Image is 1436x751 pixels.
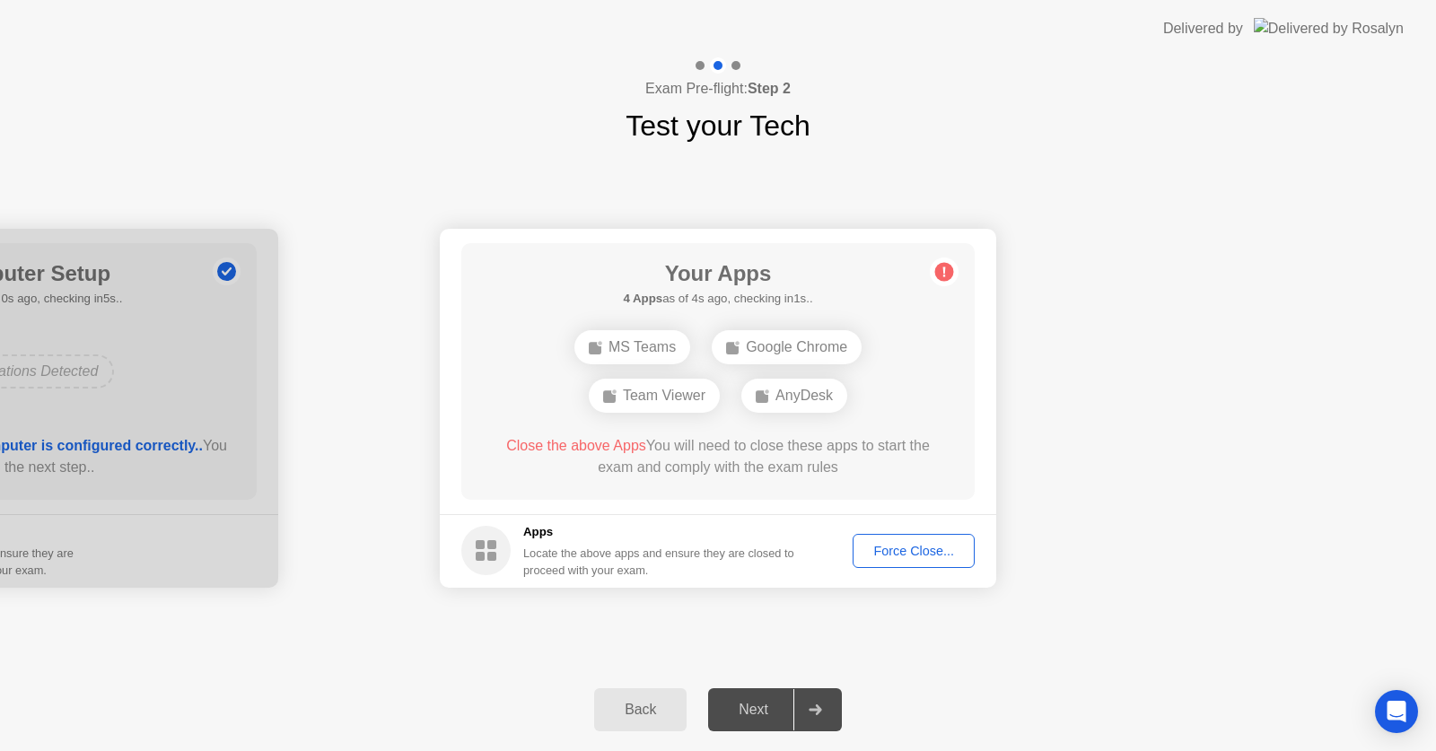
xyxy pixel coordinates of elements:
div: You will need to close these apps to start the exam and comply with the exam rules [487,435,950,478]
div: Team Viewer [589,379,720,413]
div: Open Intercom Messenger [1375,690,1418,733]
div: Back [600,702,681,718]
div: Next [714,702,793,718]
h1: Your Apps [623,258,812,290]
h5: as of 4s ago, checking in1s.. [623,290,812,308]
h1: Test your Tech [626,104,810,147]
img: Delivered by Rosalyn [1254,18,1404,39]
b: 4 Apps [623,292,662,305]
div: Locate the above apps and ensure they are closed to proceed with your exam. [523,545,795,579]
div: Force Close... [859,544,968,558]
h4: Exam Pre-flight: [645,78,791,100]
h5: Apps [523,523,795,541]
button: Back [594,688,687,731]
div: Delivered by [1163,18,1243,39]
button: Next [708,688,842,731]
b: Step 2 [748,81,791,96]
span: Close the above Apps [506,438,646,453]
div: AnyDesk [741,379,847,413]
div: MS Teams [574,330,690,364]
div: Google Chrome [712,330,862,364]
button: Force Close... [853,534,975,568]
